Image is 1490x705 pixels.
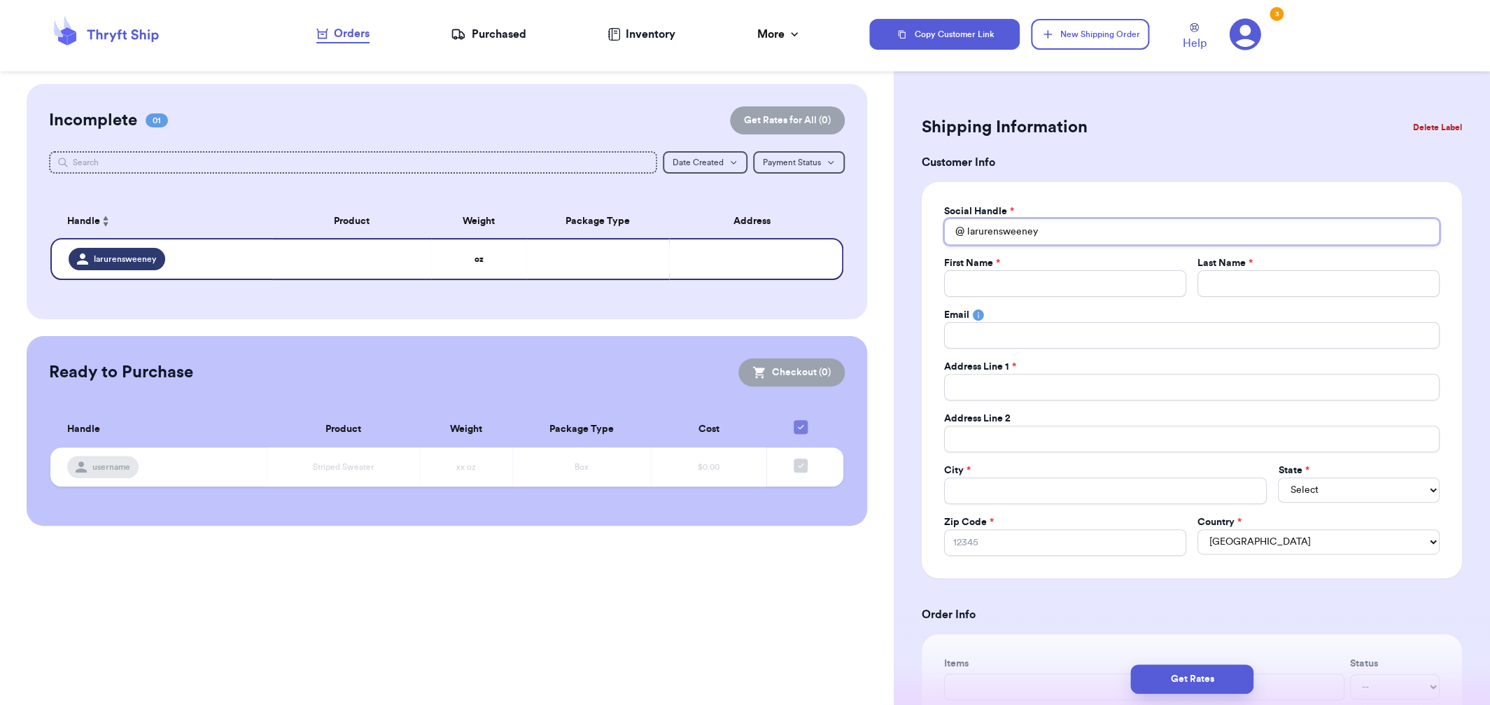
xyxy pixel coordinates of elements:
[944,529,1186,556] input: 12345
[944,360,1016,374] label: Address Line 1
[67,214,100,229] span: Handle
[1183,35,1207,52] span: Help
[1270,7,1284,21] div: 3
[607,26,675,43] a: Inventory
[146,113,168,127] span: 01
[944,218,964,245] div: @
[456,463,476,471] span: xx oz
[316,25,370,42] div: Orders
[49,361,193,384] h2: Ready to Purchase
[944,256,1000,270] label: First Name
[757,26,801,43] div: More
[763,158,821,167] span: Payment Status
[1407,112,1468,143] button: Delete Label
[663,151,747,174] button: Date Created
[266,412,420,447] th: Product
[420,412,512,447] th: Weight
[1183,23,1207,52] a: Help
[922,116,1088,139] h2: Shipping Information
[49,109,137,132] h2: Incomplete
[512,412,651,447] th: Package Type
[944,412,1011,426] label: Address Line 2
[944,308,969,322] label: Email
[431,204,526,238] th: Weight
[698,463,719,471] span: $0.00
[944,204,1014,218] label: Social Handle
[526,204,669,238] th: Package Type
[474,255,483,263] strong: oz
[651,412,766,447] th: Cost
[1278,463,1309,477] label: State
[673,158,724,167] span: Date Created
[944,463,971,477] label: City
[730,106,845,134] button: Get Rates for All (0)
[922,154,1462,171] h3: Customer Info
[575,463,589,471] span: Box
[94,253,157,265] span: larurensweeney
[738,358,845,386] button: Checkout (0)
[922,606,1462,623] h3: Order Info
[869,19,1020,50] button: Copy Customer Link
[1197,256,1253,270] label: Last Name
[67,422,100,437] span: Handle
[1197,515,1242,529] label: Country
[1031,19,1148,50] button: New Shipping Order
[316,25,370,43] a: Orders
[669,204,843,238] th: Address
[1130,664,1253,694] button: Get Rates
[313,463,374,471] span: Striped Sweater
[944,515,994,529] label: Zip Code
[49,151,657,174] input: Search
[272,204,431,238] th: Product
[1229,18,1261,50] a: 3
[100,213,111,230] button: Sort ascending
[92,461,130,473] span: username
[451,26,526,43] a: Purchased
[753,151,845,174] button: Payment Status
